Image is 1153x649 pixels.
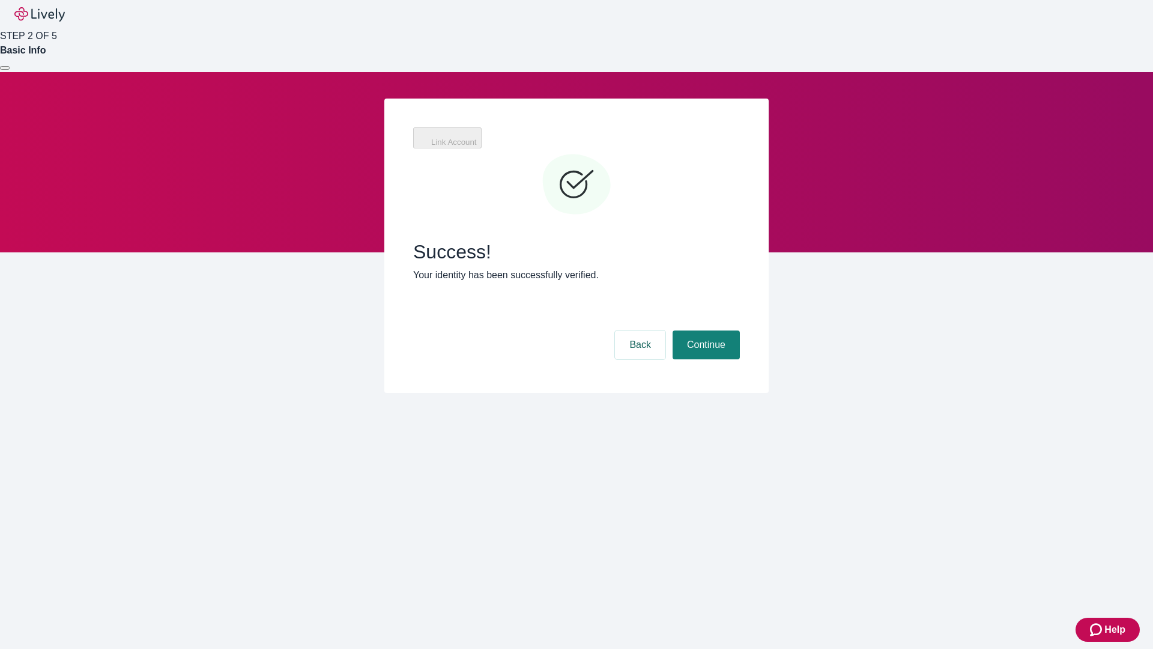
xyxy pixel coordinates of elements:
[413,127,482,148] button: Link Account
[14,7,65,22] img: Lively
[1104,623,1125,637] span: Help
[673,331,740,359] button: Continue
[540,149,613,221] svg: Checkmark icon
[413,240,740,263] span: Success!
[1076,618,1140,642] button: Zendesk support iconHelp
[413,268,740,282] p: Your identity has been successfully verified.
[1090,623,1104,637] svg: Zendesk support icon
[615,331,665,359] button: Back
